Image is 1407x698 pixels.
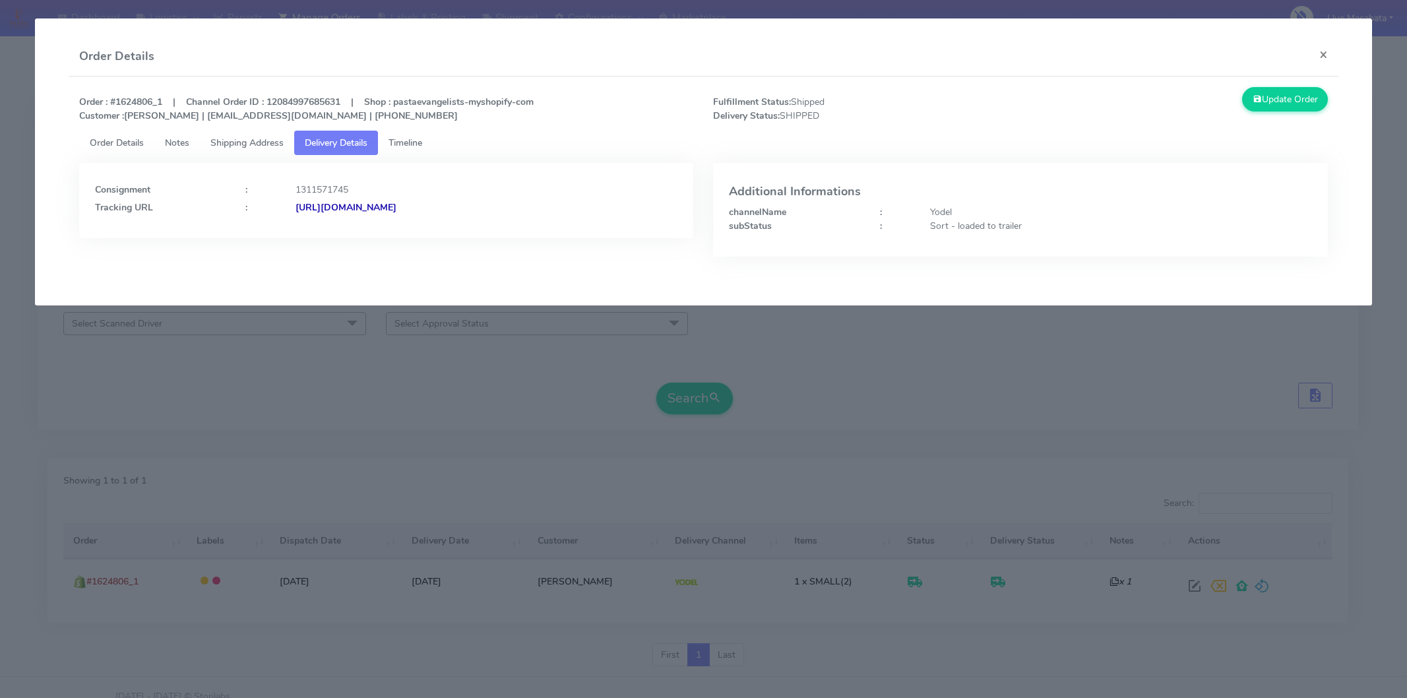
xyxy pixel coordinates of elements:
[90,137,144,149] span: Order Details
[920,219,1322,233] div: Sort - loaded to trailer
[79,131,1328,155] ul: Tabs
[79,48,154,65] h4: Order Details
[296,201,396,214] strong: [URL][DOMAIN_NAME]
[245,183,247,196] strong: :
[729,185,1312,199] h4: Additional Informations
[210,137,284,149] span: Shipping Address
[703,95,1020,123] span: Shipped SHIPPED
[95,201,153,214] strong: Tracking URL
[79,96,534,122] strong: Order : #1624806_1 | Channel Order ID : 12084997685631 | Shop : pastaevangelists-myshopify-com [P...
[1309,37,1338,72] button: Close
[165,137,189,149] span: Notes
[79,110,124,122] strong: Customer :
[1242,87,1328,111] button: Update Order
[729,220,772,232] strong: subStatus
[880,220,882,232] strong: :
[920,205,1322,219] div: Yodel
[713,96,791,108] strong: Fulfillment Status:
[305,137,367,149] span: Delivery Details
[729,206,786,218] strong: channelName
[713,110,780,122] strong: Delivery Status:
[389,137,422,149] span: Timeline
[95,183,150,196] strong: Consignment
[245,201,247,214] strong: :
[286,183,687,197] div: 1311571745
[880,206,882,218] strong: :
